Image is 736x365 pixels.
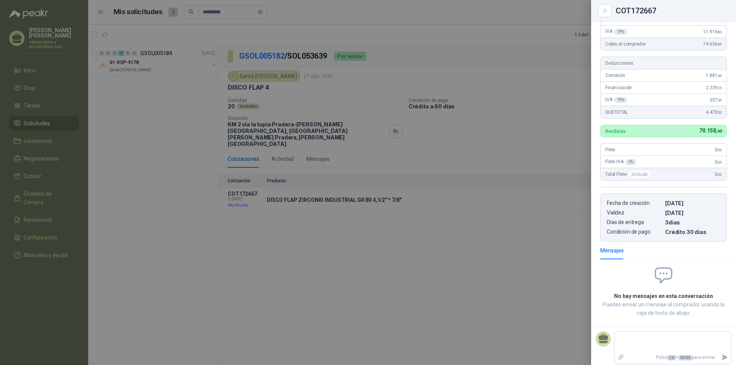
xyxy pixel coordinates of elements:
p: Condición de pago [607,229,662,235]
span: Total Flete [605,170,652,179]
p: Validez [607,210,662,216]
span: 4.478 [706,110,722,115]
span: 1.881 [706,73,722,78]
span: Ctrl [668,355,676,360]
p: [DATE] [665,200,720,206]
span: Deducciones [605,61,633,66]
p: Pulsa + para enviar [628,351,719,364]
span: 0 [715,147,722,152]
p: Recibirás [605,129,626,134]
span: 0 [715,159,722,165]
span: ,60 [716,129,722,134]
span: IVA [605,97,627,103]
span: Comisión [605,73,625,78]
span: ,50 [717,98,722,102]
span: ,20 [717,110,722,115]
span: 74.636 [703,41,722,47]
span: ,00 [717,160,722,164]
label: Adjuntar archivos [614,351,628,364]
span: ,00 [717,172,722,177]
span: ,00 [717,18,722,22]
p: 3 dias [665,219,720,226]
span: Flete IVA [605,159,636,165]
span: ENTER [678,355,692,360]
h2: No hay mensajes en esta conversación [600,292,727,300]
div: 19 % [614,97,628,103]
div: 0 % [625,159,636,165]
span: ,80 [717,42,722,46]
span: 11.916 [703,29,722,34]
div: COT172667 [616,7,727,15]
span: Cobro al comprador [605,41,646,47]
p: Días de entrega [607,219,662,226]
div: 19 % [614,29,628,35]
p: Puedes enviar un mensaje al comprador usando la caja de texto de abajo. [600,300,727,317]
p: [DATE] [665,210,720,216]
span: 70.158 [699,128,722,134]
span: IVA [605,29,627,35]
span: 357 [710,97,722,103]
span: 0 [715,172,722,177]
div: Mensajes [600,246,624,255]
span: Financiación [605,85,632,90]
button: Close [600,6,609,15]
span: 2.239 [706,85,722,90]
button: Enviar [718,351,731,364]
p: Fecha de creación [607,200,662,206]
span: SUBTOTAL [605,110,628,115]
div: Incluido [628,170,651,179]
span: Flete [605,147,615,152]
span: ,60 [717,74,722,78]
span: ,80 [717,30,722,34]
p: Crédito 30 días [665,229,720,235]
span: ,10 [717,86,722,90]
span: ,00 [717,148,722,152]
